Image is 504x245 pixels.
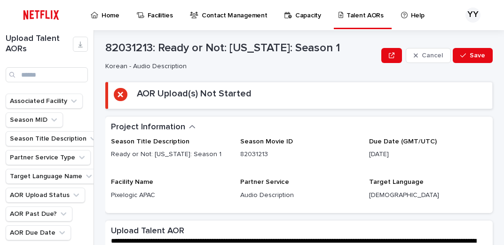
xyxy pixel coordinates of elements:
p: Korean - Audio Description [105,63,374,71]
h1: Upload Talent AORs [6,34,73,54]
button: AOR Due Date [6,225,71,240]
span: Season Title Description [111,138,189,145]
div: YY [465,8,480,23]
button: Partner Service Type [6,150,91,165]
p: Audio Description [240,190,358,200]
p: Pixelogic APAC [111,190,229,200]
p: Ready or Not: [US_STATE]: Season 1 [111,150,229,159]
span: Due Date (GMT/UTC) [369,138,437,145]
button: Project Information [111,122,196,133]
p: [DEMOGRAPHIC_DATA] [369,190,487,200]
span: Target Language [369,179,424,185]
button: Associated Facility [6,94,83,109]
span: Season Movie ID [240,138,293,145]
button: Season Title Description [6,131,102,146]
h2: Project Information [111,122,185,133]
h2: AOR Upload(s) Not Started [137,88,252,99]
p: 82031213 [240,150,358,159]
button: Cancel [406,48,451,63]
button: AOR Past Due? [6,206,72,221]
button: AOR Upload Status [6,188,85,203]
h2: Upload Talent AOR [111,226,184,237]
span: Cancel [422,52,443,59]
input: Search [6,67,88,82]
button: Save [453,48,493,63]
p: [DATE] [369,150,487,159]
span: Save [470,52,485,59]
img: ifQbXi3ZQGMSEF7WDB7W [19,6,63,24]
span: Facility Name [111,179,153,185]
span: Partner Service [240,179,289,185]
p: 82031213: Ready or Not: [US_STATE]: Season 1 [105,41,378,55]
button: Season MID [6,112,63,127]
button: Target Language Name [6,169,98,184]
